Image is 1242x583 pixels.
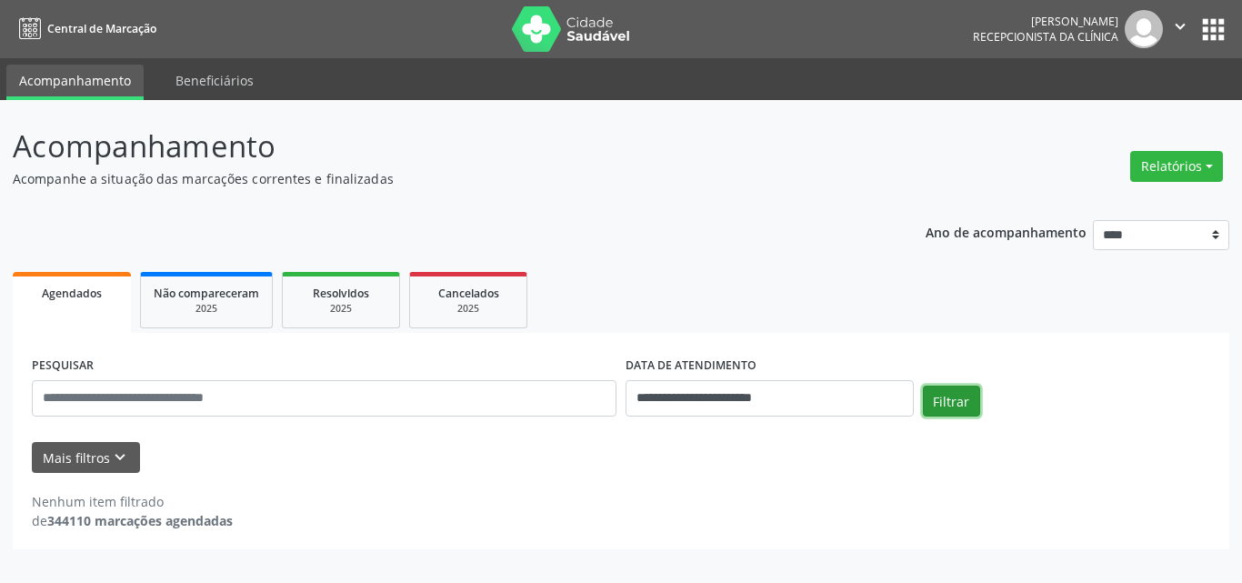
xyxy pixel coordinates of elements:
[6,65,144,100] a: Acompanhamento
[13,14,156,44] a: Central de Marcação
[438,286,499,301] span: Cancelados
[973,14,1118,29] div: [PERSON_NAME]
[923,386,980,417] button: Filtrar
[13,124,865,169] p: Acompanhamento
[626,352,756,380] label: DATA DE ATENDIMENTO
[163,65,266,96] a: Beneficiários
[32,352,94,380] label: PESQUISAR
[1163,10,1197,48] button: 
[154,286,259,301] span: Não compareceram
[973,29,1118,45] span: Recepcionista da clínica
[1125,10,1163,48] img: img
[32,492,233,511] div: Nenhum item filtrado
[32,511,233,530] div: de
[47,512,233,529] strong: 344110 marcações agendadas
[313,286,369,301] span: Resolvidos
[42,286,102,301] span: Agendados
[423,302,514,316] div: 2025
[154,302,259,316] div: 2025
[926,220,1087,243] p: Ano de acompanhamento
[32,442,140,474] button: Mais filtroskeyboard_arrow_down
[13,169,865,188] p: Acompanhe a situação das marcações correntes e finalizadas
[1170,16,1190,36] i: 
[110,447,130,467] i: keyboard_arrow_down
[1197,14,1229,45] button: apps
[47,21,156,36] span: Central de Marcação
[1130,151,1223,182] button: Relatórios
[295,302,386,316] div: 2025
